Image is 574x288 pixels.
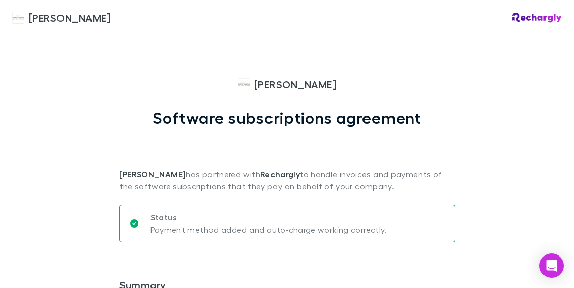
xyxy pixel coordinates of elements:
p: has partnered with to handle invoices and payments of the software subscriptions that they pay on... [119,127,455,193]
strong: [PERSON_NAME] [119,169,186,179]
h1: Software subscriptions agreement [153,108,421,127]
img: Hales Douglass's Logo [12,12,24,24]
div: Open Intercom Messenger [539,253,564,278]
img: Hales Douglass's Logo [238,78,250,90]
span: [PERSON_NAME] [28,10,110,25]
p: Payment method added and auto-charge working correctly. [150,223,387,236]
p: Status [150,211,387,223]
img: Rechargly Logo [512,13,562,23]
strong: Rechargly [260,169,300,179]
span: [PERSON_NAME] [254,77,336,92]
